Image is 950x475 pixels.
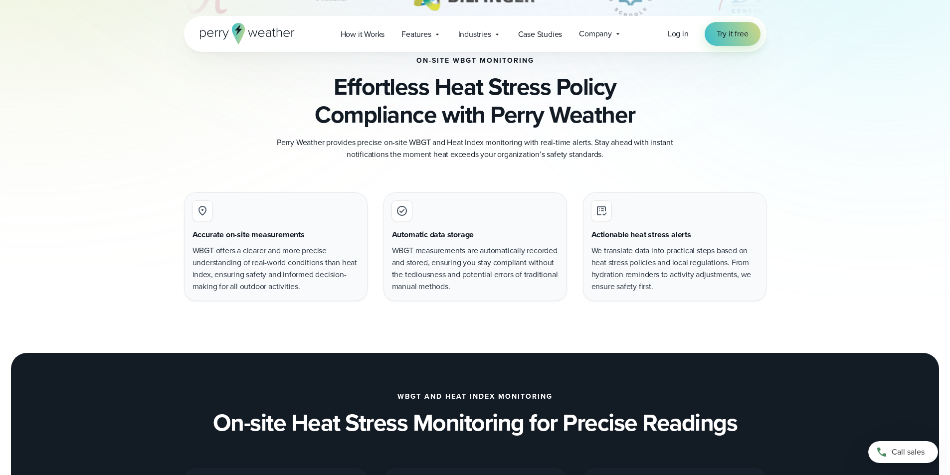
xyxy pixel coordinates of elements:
span: Case Studies [518,28,563,40]
p: We translate data into practical steps based on heat stress policies and local regulations. From ... [591,245,758,293]
p: Perry Weather provides precise on-site WBGT and Heat Index monitoring with real-time alerts. Stay... [276,137,675,160]
h2: WBGT and Heat Index Monitoring [397,393,553,401]
h3: Accurate on-site measurements [192,229,305,241]
h3: On-site Heat Stress Monitoring for Precise Readings [213,409,738,437]
a: Call sales [868,441,938,463]
span: Features [401,28,431,40]
p: WBGT offers a clearer and more precise understanding of real-world conditions than heat index, en... [192,245,359,293]
h3: Automatic data storage [392,229,474,241]
a: Try it free [705,22,760,46]
span: How it Works [341,28,385,40]
span: Company [579,28,612,40]
span: Call sales [892,446,925,458]
a: How it Works [332,24,393,44]
a: Case Studies [510,24,571,44]
span: Log in [668,28,689,39]
span: Try it free [717,28,749,40]
a: Log in [668,28,689,40]
p: WBGT measurements are automatically recorded and stored, ensuring you stay compliant without the ... [392,245,559,293]
h3: Actionable heat stress alerts [591,229,691,241]
h3: Effortless Heat Stress Policy Compliance with Perry Weather [184,73,766,129]
h2: on-site wbgt monitoring [416,57,534,65]
span: Industries [458,28,491,40]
